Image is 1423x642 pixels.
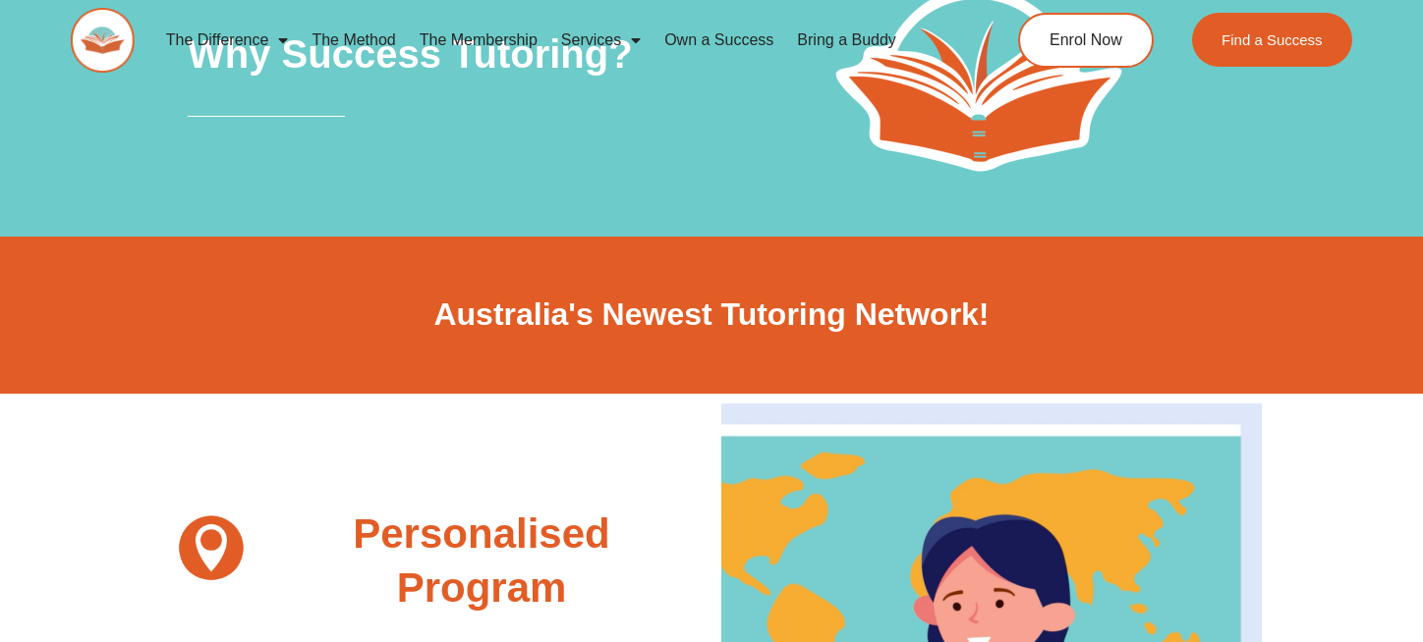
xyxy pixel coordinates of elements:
h2: Australia's Newest Tutoring Network! [161,294,1262,336]
a: The Method [300,18,407,63]
a: The Difference [154,18,301,63]
span: Enrol Now [1050,32,1122,48]
a: Own a Success [653,18,785,63]
a: The Membership [408,18,549,63]
a: Bring a Buddy [785,18,908,63]
a: Services [549,18,653,63]
nav: Menu [154,18,944,63]
h2: Personalised Program [271,508,692,615]
a: Enrol Now [1018,13,1154,68]
span: Find a Success [1222,32,1323,47]
a: Find a Success [1192,13,1352,67]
